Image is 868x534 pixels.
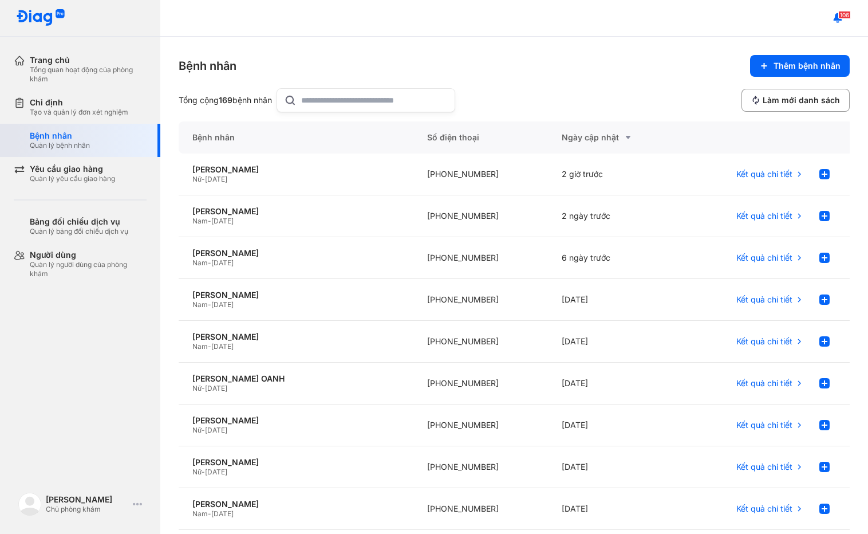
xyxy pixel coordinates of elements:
[413,121,547,154] div: Số điện thoại
[413,195,547,237] div: [PHONE_NUMBER]
[192,332,400,342] div: [PERSON_NAME]
[192,342,208,351] span: Nam
[741,89,850,112] button: Làm mới danh sách
[30,65,147,84] div: Tổng quan hoạt động của phòng khám
[750,55,850,77] button: Thêm bệnh nhân
[179,121,413,154] div: Bệnh nhân
[211,509,234,518] span: [DATE]
[192,290,400,300] div: [PERSON_NAME]
[192,457,400,468] div: [PERSON_NAME]
[179,58,236,74] div: Bệnh nhân
[413,446,547,488] div: [PHONE_NUMBER]
[413,237,547,279] div: [PHONE_NUMBER]
[192,468,202,476] span: Nữ
[30,217,128,227] div: Bảng đối chiếu dịch vụ
[192,206,400,217] div: [PERSON_NAME]
[46,494,128,505] div: [PERSON_NAME]
[30,260,147,278] div: Quản lý người dùng của phòng khám
[192,175,202,183] span: Nữ
[192,384,202,392] span: Nữ
[736,378,792,388] span: Kết quả chi tiết
[18,493,41,516] img: logo
[736,211,792,221] span: Kết quả chi tiết
[30,108,128,117] div: Tạo và quản lý đơn xét nghiệm
[838,11,851,19] span: 106
[192,300,208,309] span: Nam
[211,217,234,225] span: [DATE]
[548,363,682,405] div: [DATE]
[46,505,128,514] div: Chủ phòng khám
[202,384,205,392] span: -
[211,300,234,309] span: [DATE]
[219,95,232,105] span: 169
[192,415,400,426] div: [PERSON_NAME]
[548,405,682,446] div: [DATE]
[774,61,841,71] span: Thêm bệnh nhân
[736,462,792,472] span: Kết quả chi tiết
[736,295,792,305] span: Kết quả chi tiết
[548,237,682,279] div: 6 ngày trước
[205,426,227,434] span: [DATE]
[205,175,227,183] span: [DATE]
[413,321,547,363] div: [PHONE_NUMBER]
[202,426,205,434] span: -
[413,363,547,405] div: [PHONE_NUMBER]
[548,321,682,363] div: [DATE]
[736,504,792,514] span: Kết quả chi tiết
[205,384,227,392] span: [DATE]
[30,174,115,183] div: Quản lý yêu cầu giao hàng
[192,248,400,258] div: [PERSON_NAME]
[30,164,115,174] div: Yêu cầu giao hàng
[208,509,211,518] span: -
[208,258,211,267] span: -
[205,468,227,476] span: [DATE]
[30,131,90,141] div: Bệnh nhân
[30,227,128,236] div: Quản lý bảng đối chiếu dịch vụ
[548,488,682,530] div: [DATE]
[192,426,202,434] span: Nữ
[736,253,792,263] span: Kết quả chi tiết
[192,374,400,384] div: [PERSON_NAME] OANH
[562,131,668,144] div: Ngày cập nhật
[208,342,211,351] span: -
[192,217,208,225] span: Nam
[30,55,147,65] div: Trang chủ
[413,488,547,530] div: [PHONE_NUMBER]
[192,509,208,518] span: Nam
[736,169,792,179] span: Kết quả chi tiết
[202,175,205,183] span: -
[548,195,682,237] div: 2 ngày trước
[211,258,234,267] span: [DATE]
[736,420,792,430] span: Kết quả chi tiết
[30,250,147,260] div: Người dùng
[413,279,547,321] div: [PHONE_NUMBER]
[548,279,682,321] div: [DATE]
[192,258,208,267] span: Nam
[202,468,205,476] span: -
[548,154,682,195] div: 2 giờ trước
[30,141,90,150] div: Quản lý bệnh nhân
[16,9,65,27] img: logo
[736,336,792,347] span: Kết quả chi tiết
[179,95,272,105] div: Tổng cộng bệnh nhân
[211,342,234,351] span: [DATE]
[208,217,211,225] span: -
[413,405,547,446] div: [PHONE_NUMBER]
[548,446,682,488] div: [DATE]
[208,300,211,309] span: -
[763,95,840,105] span: Làm mới danh sách
[413,154,547,195] div: [PHONE_NUMBER]
[30,97,128,108] div: Chỉ định
[192,499,400,509] div: [PERSON_NAME]
[192,164,400,175] div: [PERSON_NAME]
